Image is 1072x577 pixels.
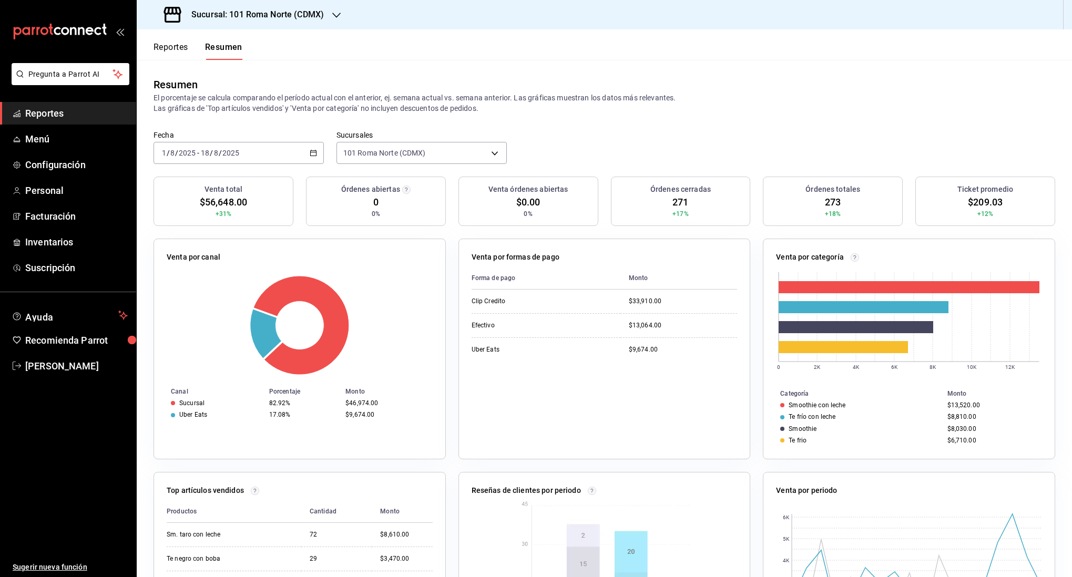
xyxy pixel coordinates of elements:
[472,345,577,354] div: Uber Eats
[372,209,380,219] span: 0%
[210,149,213,157] span: /
[343,148,426,158] span: 101 Roma Norte (CDMX)
[763,388,943,399] th: Categoría
[789,401,845,409] div: Smoothie con leche
[345,399,428,407] div: $46,974.00
[154,92,1055,114] p: El porcentaje se calcula comparando el período actual con el anterior, ej. semana actual vs. sema...
[516,195,540,209] span: $0.00
[25,183,128,198] span: Personal
[620,267,737,290] th: Monto
[183,8,324,21] h3: Sucursal: 101 Roma Norte (CDMX)
[25,359,128,373] span: [PERSON_NAME]
[967,364,977,370] text: 10K
[968,195,1003,209] span: $209.03
[777,364,780,370] text: 0
[216,209,232,219] span: +31%
[301,500,372,523] th: Cantidad
[178,149,196,157] input: ----
[310,530,363,539] div: 72
[25,209,128,223] span: Facturación
[776,485,837,496] p: Venta por periodo
[776,252,844,263] p: Venta por categoría
[472,252,559,263] p: Venta por formas de pago
[13,562,128,573] span: Sugerir nueva función
[167,554,272,563] div: Te negro con boba
[783,514,790,520] text: 6K
[1005,364,1015,370] text: 12K
[167,252,220,263] p: Venta por canal
[167,485,244,496] p: Top artículos vendidos
[825,209,841,219] span: +18%
[170,149,175,157] input: --
[472,485,581,496] p: Reseñas de clientes por periodo
[179,411,207,418] div: Uber Eats
[269,411,337,418] div: 17.08%
[154,77,198,92] div: Resumen
[345,411,428,418] div: $9,674.00
[853,364,860,370] text: 4K
[372,500,432,523] th: Monto
[28,69,113,80] span: Pregunta a Parrot AI
[472,297,577,306] div: Clip Credito
[825,195,841,209] span: 273
[200,149,210,157] input: --
[25,235,128,249] span: Inventarios
[167,530,272,539] div: Sm. taro con leche
[179,399,205,407] div: Sucursal
[947,425,1038,432] div: $8,030.00
[957,184,1013,195] h3: Ticket promedio
[7,76,129,87] a: Pregunta a Parrot AI
[161,149,167,157] input: --
[650,184,711,195] h3: Órdenes cerradas
[943,388,1055,399] th: Monto
[472,321,577,330] div: Efectivo
[380,530,432,539] div: $8,610.00
[154,131,324,139] label: Fecha
[167,500,301,523] th: Productos
[814,364,821,370] text: 2K
[672,195,688,209] span: 271
[789,437,806,444] div: Te frio
[672,209,689,219] span: +17%
[629,321,737,330] div: $13,064.00
[373,195,379,209] span: 0
[472,267,620,290] th: Forma de pago
[947,401,1038,409] div: $13,520.00
[25,132,128,146] span: Menú
[488,184,568,195] h3: Venta órdenes abiertas
[380,554,432,563] div: $3,470.00
[154,42,242,60] div: navigation tabs
[789,413,835,420] div: Te frío con leche
[167,149,170,157] span: /
[116,27,124,36] button: open_drawer_menu
[789,425,816,432] div: Smoothie
[200,195,247,209] span: $56,648.00
[25,106,128,120] span: Reportes
[222,149,240,157] input: ----
[891,364,898,370] text: 6K
[219,149,222,157] span: /
[783,536,790,542] text: 5K
[977,209,994,219] span: +12%
[524,209,532,219] span: 0%
[213,149,219,157] input: --
[154,42,188,60] button: Reportes
[265,386,341,397] th: Porcentaje
[310,554,363,563] div: 29
[629,345,737,354] div: $9,674.00
[947,437,1038,444] div: $6,710.00
[205,184,242,195] h3: Venta total
[25,333,128,347] span: Recomienda Parrot
[154,386,265,397] th: Canal
[341,184,400,195] h3: Órdenes abiertas
[341,386,445,397] th: Monto
[25,158,128,172] span: Configuración
[336,131,507,139] label: Sucursales
[197,149,199,157] span: -
[25,261,128,275] span: Suscripción
[175,149,178,157] span: /
[783,558,790,563] text: 4K
[205,42,242,60] button: Resumen
[930,364,936,370] text: 8K
[805,184,860,195] h3: Órdenes totales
